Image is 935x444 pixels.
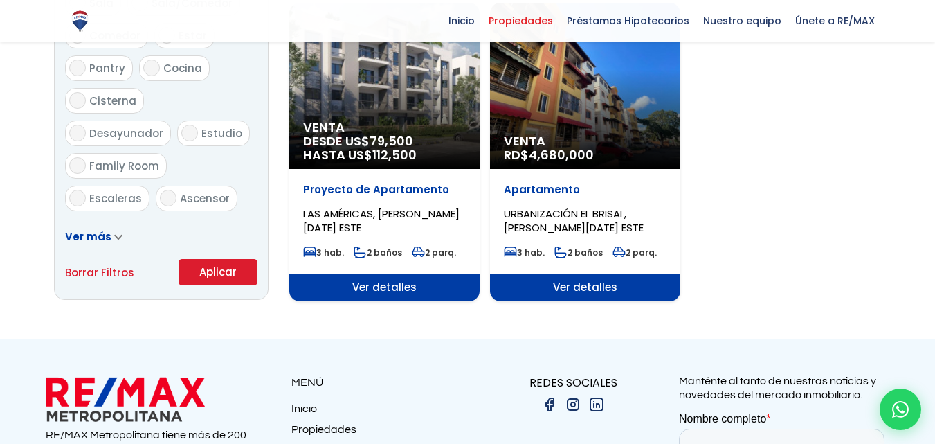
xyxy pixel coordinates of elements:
span: LAS AMÉRICAS, [PERSON_NAME][DATE] ESTE [303,206,460,235]
a: Inicio [291,402,468,423]
span: RD$ [504,146,594,163]
span: Pantry [89,61,125,76]
span: Inicio [442,10,482,31]
span: HASTA US$ [303,148,466,162]
a: Venta DESDE US$79,500 HASTA US$112,500 Proyecto de Apartamento LAS AMÉRICAS, [PERSON_NAME][DATE] ... [289,3,480,301]
input: Cisterna [69,92,86,109]
span: Ver detalles [289,274,480,301]
span: DESDE US$ [303,134,466,162]
p: Proyecto de Apartamento [303,183,466,197]
span: Escaleras [89,191,142,206]
span: 2 baños [354,247,402,258]
span: Propiedades [482,10,560,31]
input: Estudio [181,125,198,141]
p: REDES SOCIALES [468,374,679,391]
input: Cocina [143,60,160,76]
span: 3 hab. [504,247,545,258]
span: Nuestro equipo [696,10,788,31]
span: 4,680,000 [529,146,594,163]
a: Venta RD$4,680,000 Apartamento URBANIZACIÓN EL BRISAL, [PERSON_NAME][DATE] ESTE 3 hab. 2 baños 2 ... [490,3,680,301]
button: Aplicar [179,259,257,285]
a: Propiedades [291,423,468,443]
input: Ascensor [160,190,176,206]
span: 2 baños [554,247,603,258]
span: Estudio [201,126,242,141]
span: Ver más [65,229,111,244]
img: instagram.png [565,396,581,413]
span: 3 hab. [303,247,344,258]
span: 2 parq. [412,247,456,258]
p: Manténte al tanto de nuestras noticias y novedades del mercado inmobiliario. [679,374,890,402]
span: URBANIZACIÓN EL BRISAL, [PERSON_NAME][DATE] ESTE [504,206,644,235]
input: Family Room [69,157,86,174]
p: Apartamento [504,183,666,197]
img: facebook.png [541,396,558,413]
input: Pantry [69,60,86,76]
a: Ver más [65,229,122,244]
span: Venta [303,121,466,134]
input: Desayunador [69,125,86,141]
span: Ver detalles [490,274,680,301]
img: linkedin.png [588,396,605,413]
input: Escaleras [69,190,86,206]
span: 79,500 [370,132,413,150]
img: remax metropolitana logo [46,374,205,425]
img: Logo de REMAX [68,9,92,33]
span: Family Room [89,159,159,173]
span: Desayunador [89,126,163,141]
a: Borrar Filtros [65,264,134,281]
span: Cisterna [89,94,136,108]
span: Únete a RE/MAX [788,10,882,31]
span: Ascensor [180,191,230,206]
span: 2 parq. [612,247,657,258]
span: 112,500 [372,146,417,163]
p: MENÚ [291,374,468,391]
span: Venta [504,134,666,148]
span: Préstamos Hipotecarios [560,10,696,31]
span: Cocina [163,61,202,76]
